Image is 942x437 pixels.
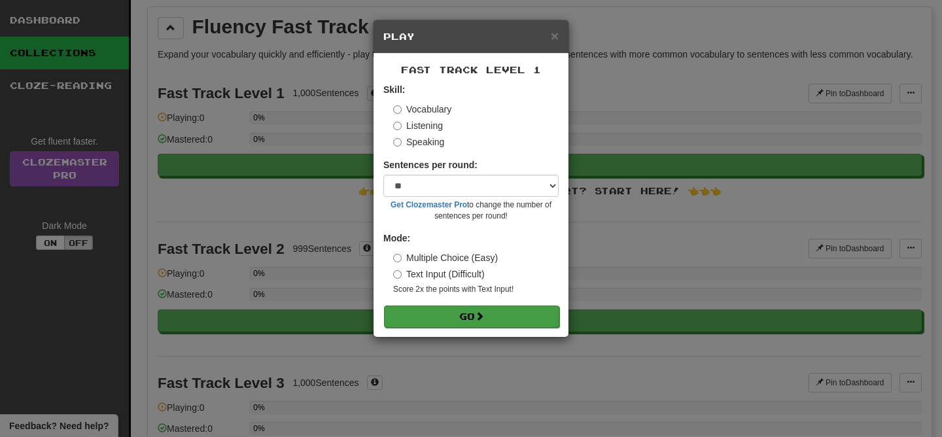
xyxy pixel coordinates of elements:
[393,268,485,281] label: Text Input (Difficult)
[393,251,498,264] label: Multiple Choice (Easy)
[393,103,451,116] label: Vocabulary
[391,200,467,209] a: Get Clozemaster Pro
[393,270,402,279] input: Text Input (Difficult)
[393,138,402,147] input: Speaking
[383,84,405,95] strong: Skill:
[383,30,559,43] h5: Play
[393,122,402,130] input: Listening
[393,135,444,149] label: Speaking
[551,29,559,43] button: Close
[393,119,443,132] label: Listening
[383,158,478,171] label: Sentences per round:
[393,284,559,295] small: Score 2x the points with Text Input !
[393,105,402,114] input: Vocabulary
[383,233,410,243] strong: Mode:
[383,200,559,222] small: to change the number of sentences per round!
[393,254,402,262] input: Multiple Choice (Easy)
[384,306,559,328] button: Go
[551,28,559,43] span: ×
[401,64,541,75] span: Fast Track Level 1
